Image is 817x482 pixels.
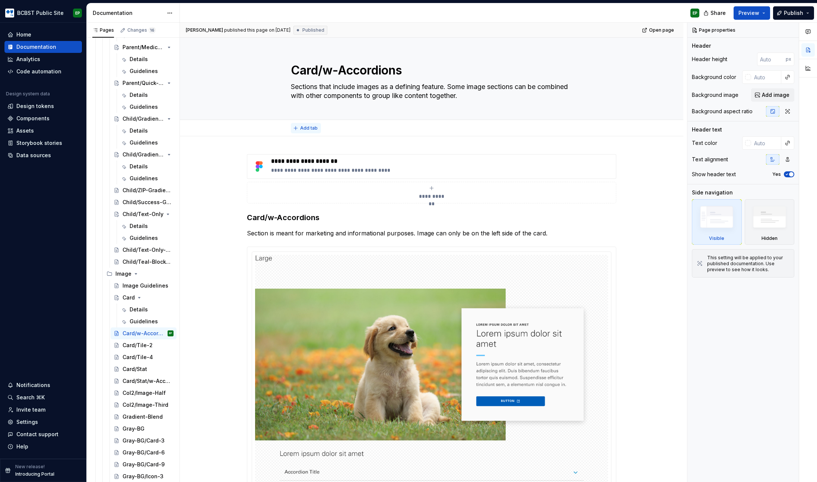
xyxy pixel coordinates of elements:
a: Card/Stat [111,363,177,375]
div: Gray-BG/Icon-3 [123,473,163,480]
button: Preview [734,6,770,20]
div: Details [130,222,148,230]
a: Gray-BG [111,423,177,435]
button: Contact support [4,428,82,440]
div: Image [115,270,131,278]
a: Parent/Quick-Link-Gradient [111,77,177,89]
div: Contact support [16,431,58,438]
div: Design tokens [16,102,54,110]
a: Col2/Image-Third [111,399,177,411]
div: Documentation [16,43,56,51]
div: Documentation [93,9,163,17]
a: Child/Text-Only-Sitemap [111,244,177,256]
button: Help [4,441,82,453]
div: Guidelines [130,103,158,111]
a: Guidelines [118,232,177,244]
div: Card/Stat [123,365,147,373]
div: Gray-BG/Card-3 [123,437,165,444]
div: Home [16,31,31,38]
a: Documentation [4,41,82,53]
a: Card/Tile-4 [111,351,177,363]
div: Child/Text-Only [123,210,163,218]
div: Card [123,294,135,301]
div: This setting will be applied to your published documentation. Use preview to see how it looks. [707,255,789,273]
p: Introducing Portal [15,471,54,477]
button: Notifications [4,379,82,391]
input: Auto [757,53,786,66]
span: Published [302,27,324,33]
span: Add image [762,91,789,99]
a: Components [4,112,82,124]
img: b44e7a6b-69a5-43df-ae42-963d7259159b.png [5,9,14,18]
div: Child/Teal-Block-Leadership [123,258,172,266]
div: Hidden [762,235,778,241]
div: Notifications [16,381,50,389]
div: Child/Text-Only-Sitemap [123,246,172,254]
span: Open page [649,27,674,33]
div: Header text [692,126,722,133]
div: published this page on [DATE] [224,27,290,33]
a: Home [4,29,82,41]
div: Card/w-Accordions [123,330,166,337]
a: Child/Text-Only [111,208,177,220]
div: Design system data [6,91,50,97]
button: Search ⌘K [4,391,82,403]
a: Card/Stat/w-Accordions [111,375,177,387]
a: Invite team [4,404,82,416]
div: Hidden [745,199,795,245]
div: Card/Stat/w-Accordions [123,377,172,385]
button: Publish [773,6,814,20]
a: Gray-BG/Card-3 [111,435,177,447]
div: Changes [127,27,156,33]
div: Guidelines [130,67,158,75]
div: Background image [692,91,738,99]
textarea: Sections that include images as a defining feature. Some image sections can be combined with othe... [289,81,571,102]
a: Child/Gradient-Block [111,113,177,125]
div: Details [130,306,148,313]
a: Design tokens [4,100,82,112]
div: BCBST Public Site [17,9,64,17]
a: Card [111,292,177,304]
a: Card/Tile-2 [111,339,177,351]
a: Storybook stories [4,137,82,149]
div: Background color [692,73,736,81]
button: BCBST Public SiteEP [1,5,85,21]
div: Header [692,42,711,50]
span: Share [710,9,726,17]
div: Image Guidelines [123,282,168,289]
div: Child/ZIP-Gradient-Block-Form-Overlay [123,187,172,194]
textarea: Card/w-Accordions [289,61,571,79]
a: Details [118,161,177,172]
div: EP [169,330,172,337]
input: Auto [751,70,781,84]
div: EP [693,10,697,16]
div: Child/Gradient-Block-Form-Overlay [123,151,165,158]
span: Publish [784,9,803,17]
p: New release! [15,464,45,470]
div: Gray-BG/Card-9 [123,461,165,468]
a: Guidelines [118,101,177,113]
a: Child/Teal-Block-Leadership [111,256,177,268]
a: Data sources [4,149,82,161]
div: Gray-BG [123,425,144,432]
div: Child/Gradient-Block [123,115,165,123]
img: 4baf7843-f8da-4bf9-87ec-1c2503c5ad79.png [250,158,268,175]
label: Yes [772,171,781,177]
div: Gradient-Blend [123,413,163,421]
button: Add tab [291,123,321,133]
a: Assets [4,125,82,137]
div: Show header text [692,171,736,178]
input: Auto [751,136,781,150]
div: Background aspect ratio [692,108,753,115]
a: Child/ZIP-Gradient-Block-Form-Overlay [111,184,177,196]
span: Add tab [300,125,318,131]
a: Details [118,220,177,232]
div: Card/Tile-4 [123,353,153,361]
span: 16 [149,27,156,33]
a: Code automation [4,66,82,77]
span: [PERSON_NAME] [186,27,223,33]
div: Assets [16,127,34,134]
a: Gray-BG/Card-6 [111,447,177,459]
a: Details [118,304,177,315]
div: Guidelines [130,139,158,146]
